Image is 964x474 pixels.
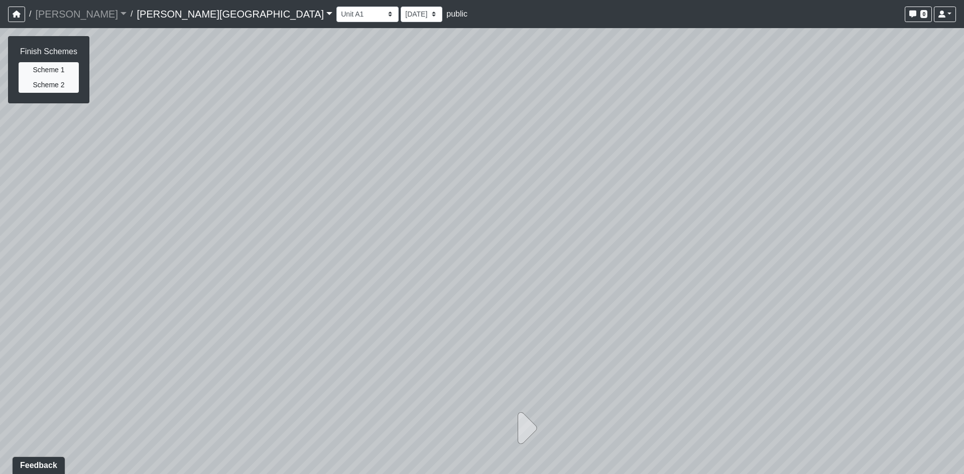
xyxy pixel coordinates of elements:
[19,47,79,56] h6: Finish Schemes
[35,4,127,24] a: [PERSON_NAME]
[920,10,927,18] span: 0
[19,77,79,93] button: Scheme 2
[137,4,332,24] a: [PERSON_NAME][GEOGRAPHIC_DATA]
[127,4,137,24] span: /
[905,7,932,22] button: 0
[8,454,67,474] iframe: Ybug feedback widget
[19,62,79,78] button: Scheme 1
[25,4,35,24] span: /
[446,10,467,18] span: public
